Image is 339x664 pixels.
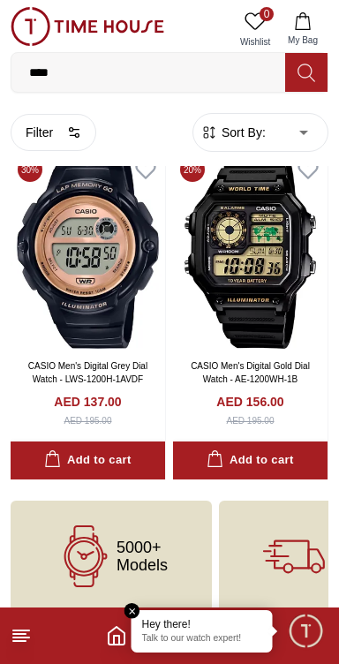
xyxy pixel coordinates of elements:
[11,114,96,151] button: Filter
[216,393,283,411] h4: AED 156.00
[64,414,112,427] div: AED 195.00
[11,7,164,46] img: ...
[233,7,277,52] a: 0Wishlist
[191,361,310,384] a: CASIO Men's Digital Gold Dial Watch - AE-1200WH-1B
[173,441,328,479] button: Add to cart
[233,35,277,49] span: Wishlist
[207,450,293,471] div: Add to cart
[200,124,266,141] button: Sort By:
[18,157,42,182] span: 30 %
[277,7,328,52] button: My Bag
[180,157,205,182] span: 20 %
[260,7,274,21] span: 0
[142,617,262,631] div: Hey there!
[142,633,262,645] p: Talk to our watch expert!
[124,603,140,619] em: Close tooltip
[173,150,328,349] img: CASIO Men's Digital Gold Dial Watch - AE-1200WH-1B
[281,34,325,47] span: My Bag
[11,441,165,479] button: Add to cart
[106,625,127,646] a: Home
[117,539,168,574] span: 5000+ Models
[287,612,326,651] div: Chat Widget
[11,150,165,349] img: CASIO Men's Digital Grey Dial Watch - LWS-1200H-1AVDF
[44,450,131,471] div: Add to cart
[218,124,266,141] span: Sort By:
[227,414,275,427] div: AED 195.00
[54,393,121,411] h4: AED 137.00
[28,361,147,384] a: CASIO Men's Digital Grey Dial Watch - LWS-1200H-1AVDF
